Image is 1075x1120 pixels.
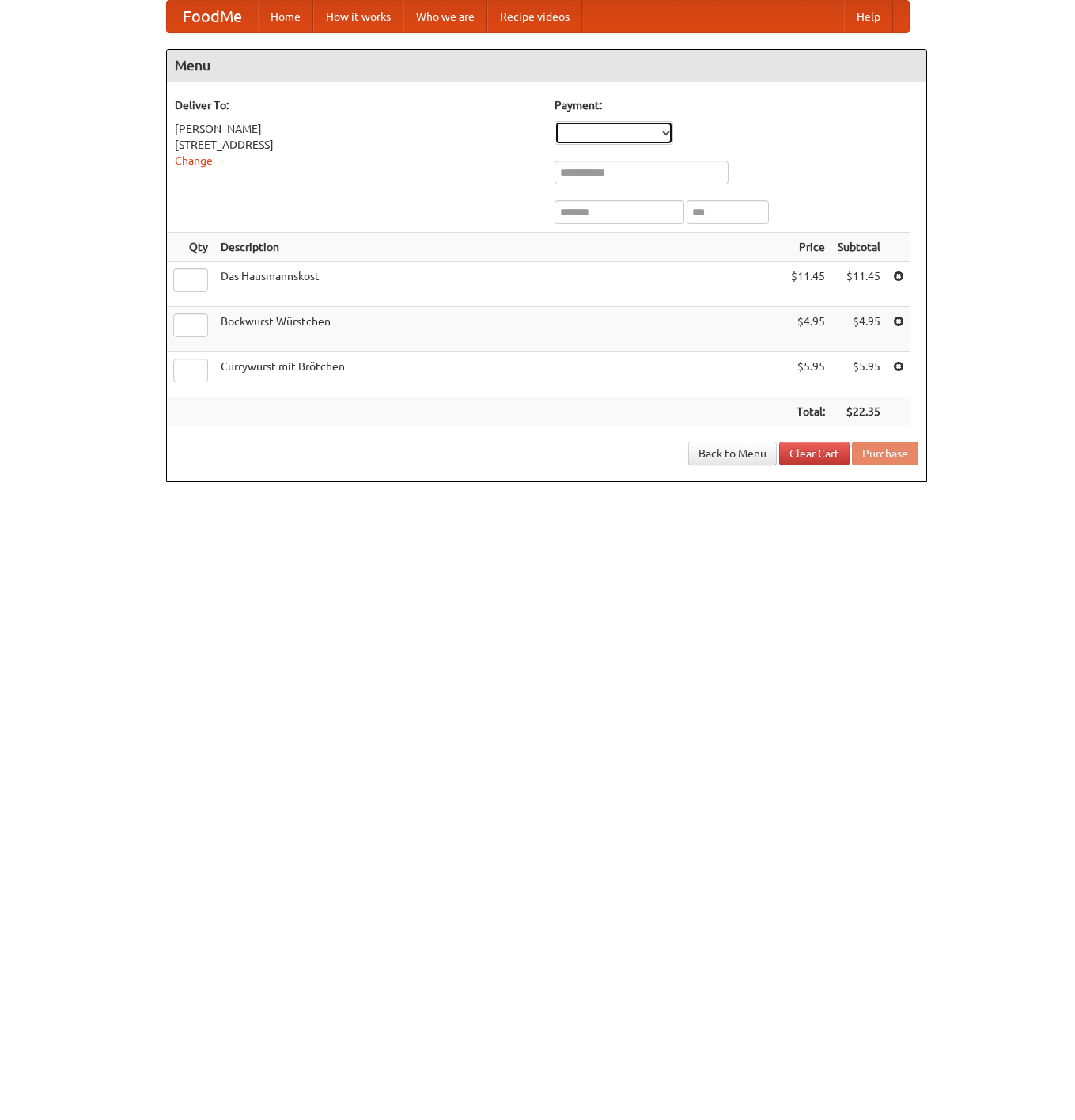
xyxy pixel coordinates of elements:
[852,442,918,465] button: Purchase
[785,262,831,307] td: $11.45
[167,1,258,32] a: FoodMe
[258,1,313,32] a: Home
[214,262,785,307] td: Das Hausmannskost
[785,233,831,262] th: Price
[831,397,887,427] th: $22.35
[831,307,887,352] td: $4.95
[214,352,785,397] td: Currywurst mit Brötchen
[688,442,777,465] a: Back to Menu
[487,1,582,32] a: Recipe videos
[313,1,403,32] a: How it works
[175,97,539,113] h5: Deliver To:
[785,307,831,352] td: $4.95
[167,233,214,262] th: Qty
[831,262,887,307] td: $11.45
[831,233,887,262] th: Subtotal
[167,50,926,82] h4: Menu
[214,307,785,352] td: Bockwurst Würstchen
[214,233,785,262] th: Description
[403,1,487,32] a: Who we are
[175,121,539,137] div: [PERSON_NAME]
[831,352,887,397] td: $5.95
[175,137,539,153] div: [STREET_ADDRESS]
[785,352,831,397] td: $5.95
[779,442,850,465] a: Clear Cart
[844,1,893,32] a: Help
[175,154,213,167] a: Change
[785,397,831,427] th: Total:
[555,97,918,113] h5: Payment:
